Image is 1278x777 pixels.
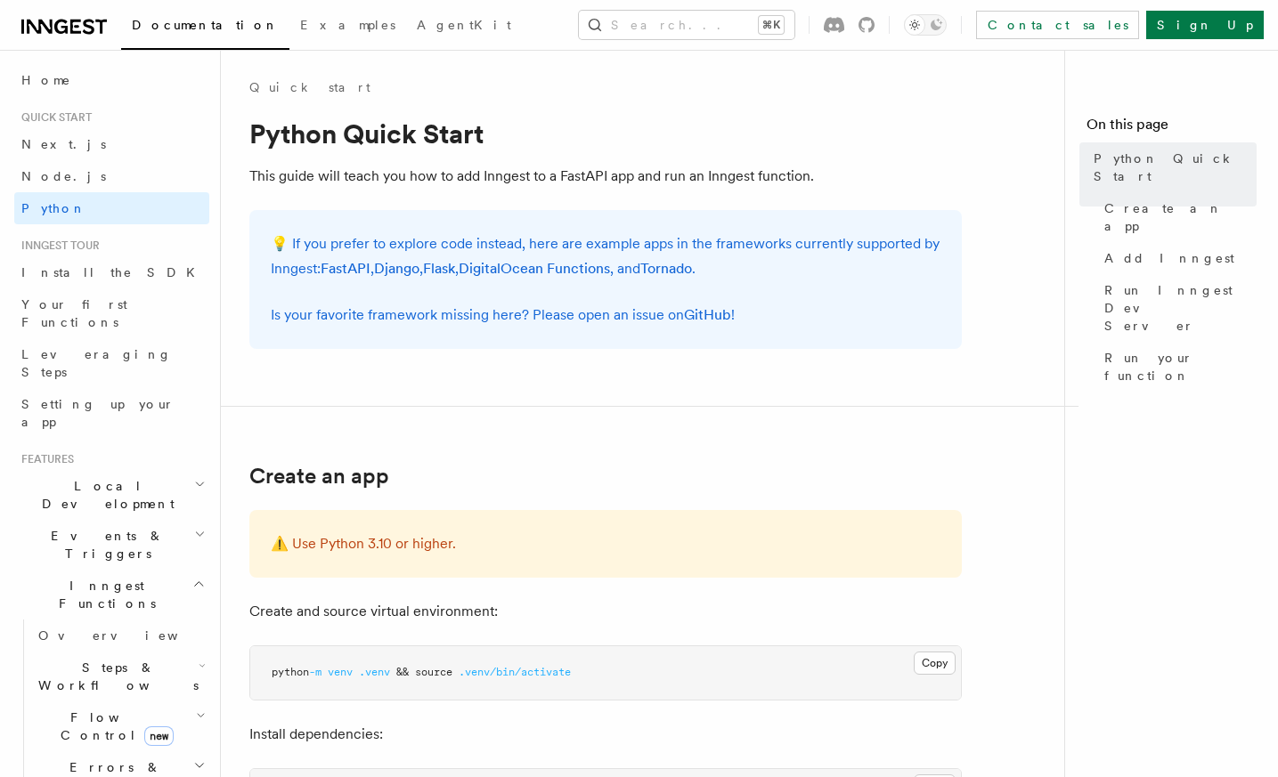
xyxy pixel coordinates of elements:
span: Setting up your app [21,397,175,429]
kbd: ⌘K [759,16,784,34]
button: Events & Triggers [14,520,209,570]
span: && [396,666,409,678]
a: Node.js [14,160,209,192]
a: Create an app [249,464,389,489]
span: Documentation [132,18,279,32]
a: AgentKit [406,5,522,48]
span: Run your function [1104,349,1257,384]
span: Steps & Workflows [31,659,199,694]
span: Flow Control [31,708,196,744]
a: Next.js [14,128,209,160]
a: Add Inngest [1097,242,1257,274]
span: Events & Triggers [14,527,194,563]
a: Documentation [121,5,289,50]
a: FastAPI [321,260,370,277]
a: DigitalOcean Functions [459,260,610,277]
button: Copy [914,652,956,675]
button: Search...⌘K [579,11,794,39]
a: Flask [423,260,455,277]
a: Overview [31,619,209,652]
a: Leveraging Steps [14,338,209,388]
span: Node.js [21,169,106,183]
span: Overview [38,628,222,643]
span: Local Development [14,477,194,513]
h4: On this page [1087,114,1257,142]
h1: Python Quick Start [249,117,962,150]
a: Quick start [249,78,370,96]
span: Install the SDK [21,265,206,279]
span: Home [21,71,71,89]
span: Python [21,201,86,215]
button: Toggle dark mode [904,14,947,36]
p: ⚠️ Use Python 3.10 or higher. [271,531,940,556]
p: Create and source virtual environment: [249,599,962,624]
button: Steps & Workflows [31,652,209,701]
a: Run Inngest Dev Server [1097,274,1257,342]
a: Setting up your app [14,388,209,438]
span: Next.js [21,137,106,151]
p: Install dependencies: [249,722,962,747]
p: Is your favorite framework missing here? Please open an issue on ! [271,303,940,328]
span: Your first Functions [21,297,127,329]
span: Leveraging Steps [21,347,172,379]
span: Examples [300,18,395,32]
a: Python [14,192,209,224]
span: Create an app [1104,199,1257,235]
p: 💡 If you prefer to explore code instead, here are example apps in the frameworks currently suppor... [271,231,940,281]
span: -m [309,666,322,678]
span: Features [14,452,74,466]
span: venv [328,666,353,678]
a: Create an app [1097,192,1257,242]
a: Contact sales [976,11,1139,39]
span: python [272,666,309,678]
span: Python Quick Start [1094,150,1257,185]
a: Django [374,260,419,277]
a: Home [14,64,209,96]
button: Inngest Functions [14,570,209,619]
a: GitHub [684,306,731,323]
button: Local Development [14,470,209,520]
span: new [144,726,174,746]
a: Examples [289,5,406,48]
a: Sign Up [1146,11,1264,39]
a: Your first Functions [14,288,209,338]
a: Python Quick Start [1087,142,1257,192]
a: Tornado [640,260,692,277]
span: Inngest tour [14,239,100,253]
span: Add Inngest [1104,249,1234,267]
button: Flow Controlnew [31,701,209,751]
span: Quick start [14,110,92,125]
span: .venv/bin/activate [459,666,571,678]
span: Run Inngest Dev Server [1104,281,1257,335]
a: Install the SDK [14,256,209,288]
span: AgentKit [417,18,511,32]
span: Inngest Functions [14,577,192,612]
p: This guide will teach you how to add Inngest to a FastAPI app and run an Inngest function. [249,164,962,189]
span: .venv [359,666,390,678]
span: source [415,666,452,678]
a: Run your function [1097,342,1257,392]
